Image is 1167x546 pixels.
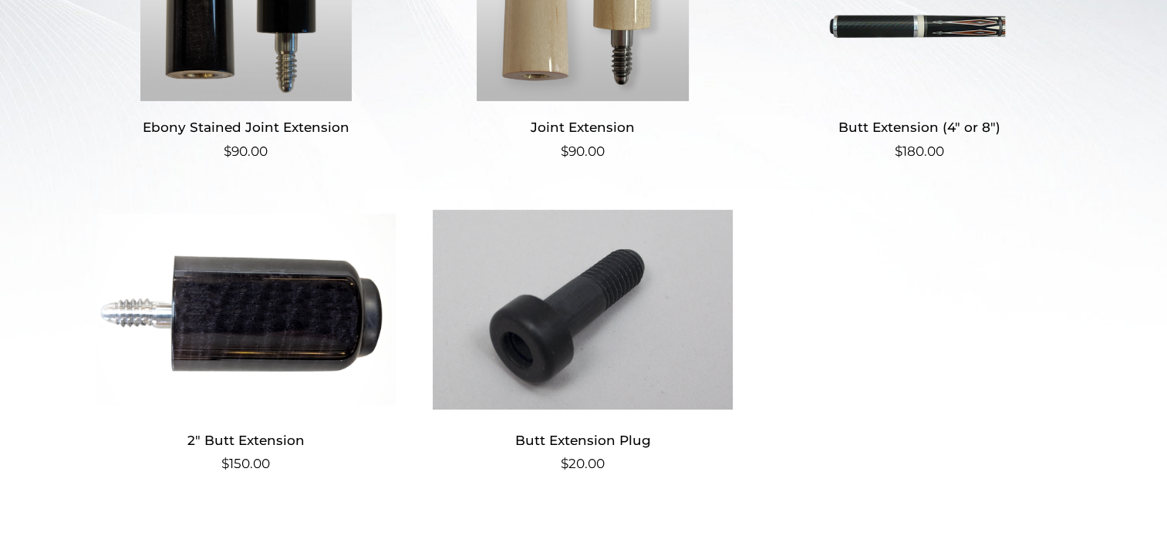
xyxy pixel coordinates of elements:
[561,143,568,159] span: $
[561,456,568,471] span: $
[96,205,396,474] a: 2″ Butt Extension $150.00
[96,426,396,454] h2: 2″ Butt Extension
[96,205,396,413] img: 2" Butt Extension
[895,143,902,159] span: $
[433,205,733,413] img: Butt Extension Plug
[770,113,1070,142] h2: Butt Extension (4″ or 8″)
[221,456,229,471] span: $
[561,143,605,159] bdi: 90.00
[221,456,270,471] bdi: 150.00
[96,113,396,142] h2: Ebony Stained Joint Extension
[433,426,733,454] h2: Butt Extension Plug
[433,113,733,142] h2: Joint Extension
[433,205,733,474] a: Butt Extension Plug $20.00
[224,143,231,159] span: $
[561,456,605,471] bdi: 20.00
[895,143,944,159] bdi: 180.00
[224,143,268,159] bdi: 90.00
